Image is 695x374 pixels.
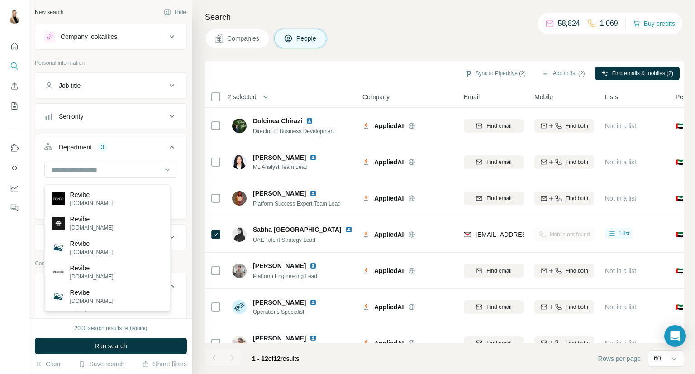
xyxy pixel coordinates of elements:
span: Find emails & mobiles (2) [612,69,673,77]
button: Use Surfe on LinkedIn [7,140,22,156]
img: Revibe [52,192,65,205]
button: Quick start [7,38,22,54]
p: 58,824 [558,18,580,29]
img: Logo of AppliedAI [362,267,370,274]
img: Avatar [232,191,247,206]
p: [DOMAIN_NAME] [70,297,114,305]
img: LinkedIn logo [309,335,317,342]
button: Find emails & mobiles (2) [595,67,680,80]
button: Search [7,58,22,74]
span: Operations Specialist [253,308,328,316]
p: 1,069 [600,18,618,29]
span: Platform Success Expert Team Lead [253,201,341,207]
button: Find email [464,264,524,278]
div: 3 [97,143,108,151]
button: Find both [534,264,594,278]
img: Logo of AppliedAI [362,340,370,347]
button: Add to list (2) [536,67,591,80]
span: AppliedAI [374,194,404,203]
p: 60 [654,354,661,363]
div: Job title [59,81,81,90]
p: Revibe [70,239,114,248]
span: Find email [486,339,511,347]
span: AppliedAI [374,339,404,348]
span: ML Analyst Team Lead [253,163,328,171]
span: 🇦🇪 [676,121,683,130]
span: results [252,355,299,362]
img: LinkedIn logo [345,226,352,233]
button: Dashboard [7,180,22,196]
button: Personal location1 [35,226,186,248]
button: Enrich CSV [7,78,22,94]
span: 2 selected [228,92,257,101]
button: Find both [534,155,594,169]
img: Avatar [7,9,22,24]
button: Share filters [142,360,187,369]
img: Logo of AppliedAI [362,195,370,202]
span: Find email [486,122,511,130]
img: Logo of AppliedAI [362,158,370,166]
span: Find both [566,194,588,202]
button: Find both [534,300,594,314]
span: Find both [566,339,588,347]
img: Logo of AppliedAI [362,303,370,311]
span: Lists [605,92,618,101]
span: UAE Talent Strategy Lead [253,237,315,243]
span: Find email [486,194,511,202]
img: Avatar [232,300,247,314]
span: AppliedAI [374,266,404,275]
span: Company [362,92,390,101]
span: [PERSON_NAME] [253,189,306,198]
span: 1 list [619,230,630,238]
img: Revibe [52,241,65,254]
img: LinkedIn logo [309,262,317,269]
img: Logo of AppliedAI [362,231,370,238]
img: LinkedIn logo [306,117,313,125]
div: New search [35,8,63,16]
span: Find email [486,303,511,311]
span: Find email [486,158,511,166]
div: Department [59,143,92,152]
p: Personal information [35,59,187,67]
span: Find both [566,122,588,130]
p: Revibe [70,215,114,224]
span: AppliedAI [374,158,404,167]
span: Companies [227,34,260,43]
img: LinkedIn logo [309,154,317,161]
button: Buy credits [633,17,675,30]
img: Avatar [232,264,247,278]
span: 🇦🇪 [676,158,683,167]
span: [PERSON_NAME] [253,153,306,162]
span: Not in a list [605,122,636,129]
span: Director of Business Development [253,128,335,134]
span: Find both [566,303,588,311]
button: Find email [464,155,524,169]
p: Revibe [70,288,114,297]
button: Clear [35,360,61,369]
p: [DOMAIN_NAME] [70,248,114,256]
span: Rows per page [598,354,641,363]
span: 🇦🇪 [676,230,683,239]
img: LinkedIn logo [309,190,317,197]
span: AppliedAI [374,302,404,312]
img: Logo of AppliedAI [362,122,370,129]
button: Save search [78,360,124,369]
p: Revibe [70,190,114,199]
span: Email [464,92,480,101]
p: Company information [35,259,187,268]
button: Find email [464,300,524,314]
button: Find email [464,336,524,350]
p: Revibe [70,264,114,273]
span: Find both [566,158,588,166]
span: Platform Engineering Lead [253,273,317,279]
span: Sabha [GEOGRAPHIC_DATA] [253,225,342,234]
button: Company lookalikes [35,26,186,48]
span: Find both [566,267,588,275]
img: Avatar [232,155,247,169]
span: [EMAIL_ADDRESS][DOMAIN_NAME] [476,231,583,238]
button: Seniority [35,105,186,127]
span: Not in a list [605,340,636,347]
img: Avatar [232,336,247,350]
div: Seniority [59,112,83,121]
button: Feedback [7,200,22,216]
